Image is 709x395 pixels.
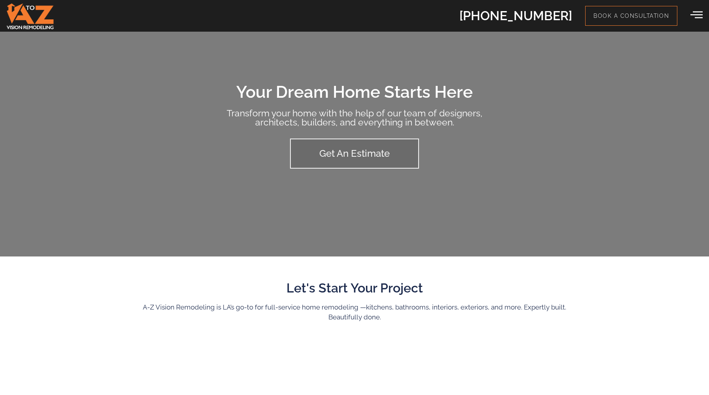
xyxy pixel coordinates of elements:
[290,139,419,169] a: Get An Estimate
[319,149,390,158] span: Get An Estimate
[585,6,677,26] a: Book a Consultation
[217,84,492,101] h1: Your Dream Home Starts Here
[129,282,580,294] h2: Let's Start Your Project
[129,302,580,322] h2: A-Z Vision Remodeling is LA’s go-to for full-service home remodeling —kitchens, bathrooms, interi...
[459,9,572,22] h2: [PHONE_NUMBER]
[593,12,669,19] span: Book a Consultation
[217,108,492,127] h2: Transform your home with the help of our team of designers, architects, builders, and everything ...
